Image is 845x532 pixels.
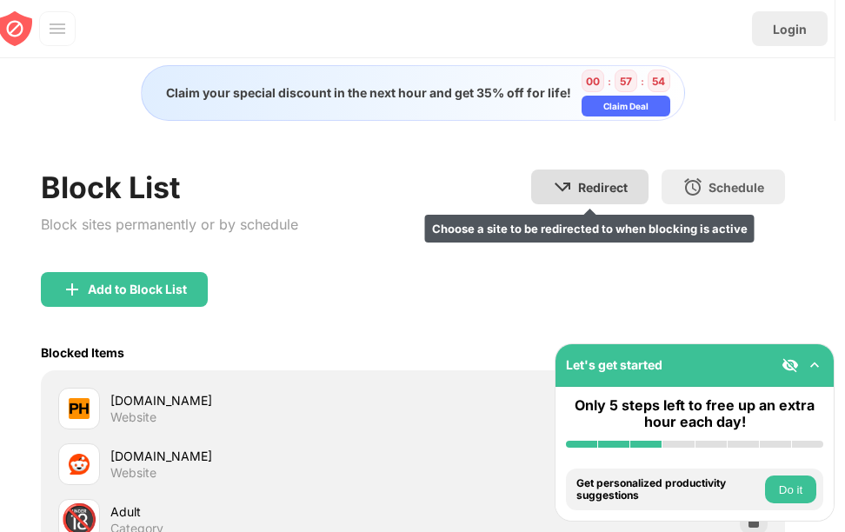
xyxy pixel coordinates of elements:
[637,71,648,91] div: :
[69,398,90,419] img: favicons
[41,170,298,205] div: Block List
[41,345,124,360] div: Blocked Items
[576,477,761,502] div: Get personalized productivity suggestions
[110,409,156,425] div: Website
[41,212,298,237] div: Block sites permanently or by schedule
[782,356,799,374] img: eye-not-visible.svg
[566,357,662,372] div: Let's get started
[110,391,413,409] div: [DOMAIN_NAME]
[566,397,823,430] div: Only 5 steps left to free up an extra hour each day!
[773,22,807,37] div: Login
[652,75,665,88] div: 54
[156,85,571,101] div: Claim your special discount in the next hour and get 35% off for life!
[88,283,187,296] div: Add to Block List
[765,475,816,503] button: Do it
[578,180,628,195] div: Redirect
[110,447,413,465] div: [DOMAIN_NAME]
[586,75,600,88] div: 00
[425,215,755,243] div: Choose a site to be redirected to when blocking is active
[709,180,764,195] div: Schedule
[69,454,90,475] img: favicons
[603,101,649,111] div: Claim Deal
[620,75,632,88] div: 57
[806,356,823,374] img: omni-setup-toggle.svg
[110,502,413,521] div: Adult
[604,71,615,91] div: :
[110,465,156,481] div: Website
